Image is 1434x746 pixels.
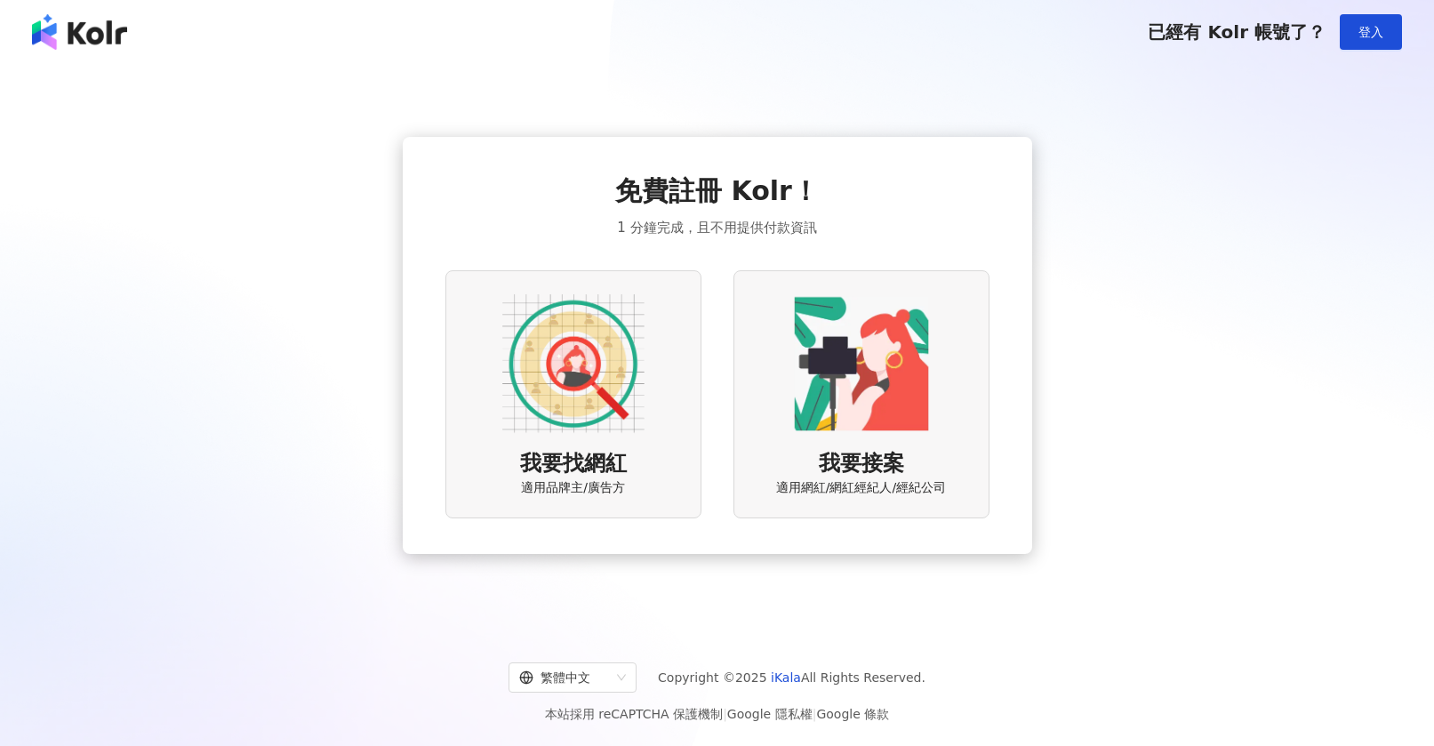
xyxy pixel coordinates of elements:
[615,172,819,210] span: 免費註冊 Kolr！
[520,449,627,479] span: 我要找網紅
[816,707,889,721] a: Google 條款
[1148,21,1326,43] span: 已經有 Kolr 帳號了？
[819,449,904,479] span: 我要接案
[502,293,645,435] img: AD identity option
[727,707,813,721] a: Google 隱私權
[771,670,801,685] a: iKala
[813,707,817,721] span: |
[776,479,946,497] span: 適用網紅/網紅經紀人/經紀公司
[1358,25,1383,39] span: 登入
[723,707,727,721] span: |
[658,667,925,688] span: Copyright © 2025 All Rights Reserved.
[519,663,610,692] div: 繁體中文
[521,479,625,497] span: 適用品牌主/廣告方
[617,217,816,238] span: 1 分鐘完成，且不用提供付款資訊
[790,293,933,435] img: KOL identity option
[545,703,889,725] span: 本站採用 reCAPTCHA 保護機制
[1340,14,1402,50] button: 登入
[32,14,127,50] img: logo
